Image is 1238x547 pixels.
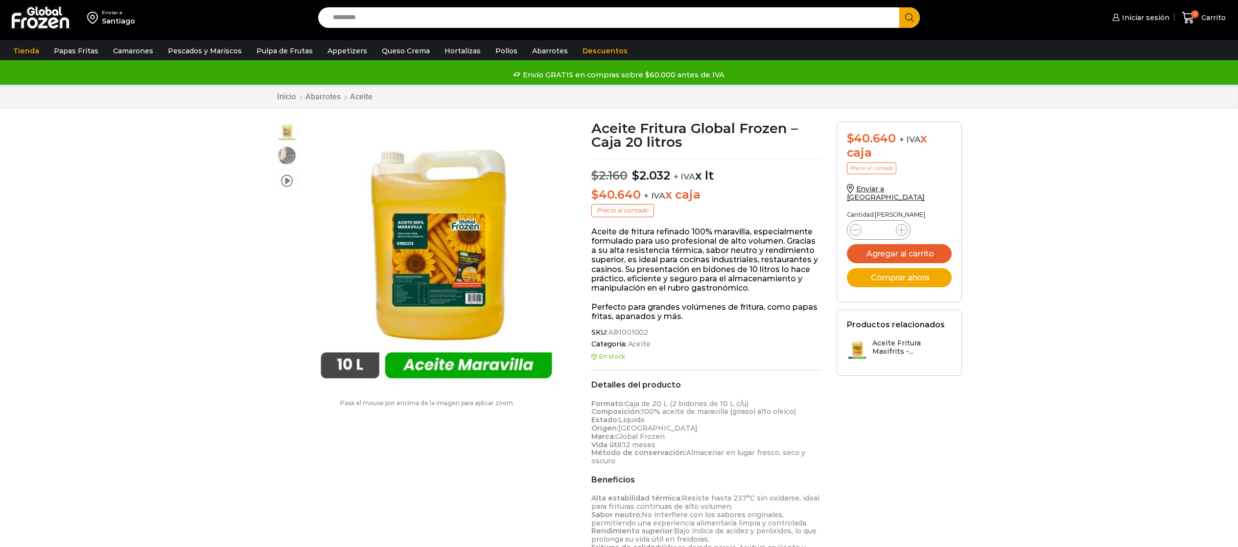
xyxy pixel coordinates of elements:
span: + IVA [644,191,665,201]
p: Aceite de fritura refinado 100% maravilla, especialmente formulado para uso profesional de alto v... [591,227,822,293]
a: Abarrotes [527,42,573,60]
strong: Estado: [591,415,619,424]
bdi: 40.640 [591,187,640,202]
strong: Rendimiento superior: [591,526,674,535]
a: Aceite Fritura Maxifrits -... [847,339,952,360]
p: En stock [591,353,822,360]
h3: Aceite Fritura Maxifrits -... [872,339,952,356]
span: $ [847,131,854,145]
span: SKU: [591,328,822,337]
a: Tienda [8,42,44,60]
strong: Marca: [591,432,615,441]
p: x lt [591,159,822,183]
a: Appetizers [323,42,372,60]
h2: Beneficios [591,475,822,484]
span: AB1001002 [607,328,648,337]
h1: Aceite Fritura Global Frozen – Caja 20 litros [591,121,822,149]
a: Enviar a [GEOGRAPHIC_DATA] [847,184,925,202]
a: Pollos [491,42,522,60]
p: Pasa el mouse por encima de la imagen para aplicar zoom [277,400,577,407]
button: Comprar ahora [847,268,952,287]
span: aceite para freir [277,146,297,165]
img: address-field-icon.svg [87,9,102,26]
span: $ [632,168,639,182]
span: + IVA [674,172,695,182]
a: Pulpa de Frutas [252,42,318,60]
strong: Alta estabilidad térmica: [591,494,682,502]
strong: Composición: [591,407,641,416]
a: Queso Crema [377,42,435,60]
h2: Detalles del producto [591,380,822,389]
span: 0 [1191,10,1199,18]
span: Iniciar sesión [1120,13,1169,23]
strong: Formato: [591,399,625,408]
h2: Productos relacionados [847,320,945,329]
a: Aceite [627,340,651,348]
p: x caja [591,188,822,202]
input: Product quantity [869,223,888,237]
div: Enviar a [102,9,135,16]
div: x caja [847,132,952,160]
a: Pescados y Mariscos [163,42,247,60]
bdi: 2.160 [591,168,628,182]
div: Santiago [102,16,135,26]
a: Hortalizas [440,42,486,60]
p: Perfecto para grandes volúmenes de fritura, como papas fritas, apanados y más. [591,302,822,321]
a: Inicio [277,92,297,101]
nav: Breadcrumb [277,92,373,101]
button: Agregar al carrito [847,244,952,263]
span: Carrito [1199,13,1226,23]
span: + IVA [899,135,921,144]
a: Papas Fritas [49,42,103,60]
a: Descuentos [578,42,632,60]
p: Cantidad [PERSON_NAME] [847,211,952,218]
span: aceite maravilla [277,122,297,141]
strong: Sabor neutro: [591,510,642,519]
p: Precio al contado [847,162,896,174]
span: Categoría: [591,340,822,348]
a: Aceite [350,92,373,101]
bdi: 40.640 [847,131,896,145]
span: $ [591,187,599,202]
bdi: 2.032 [632,168,670,182]
strong: Método de conservación: [591,448,686,457]
strong: Vida útil: [591,440,623,449]
button: Search button [899,7,920,28]
p: Precio al contado [591,204,654,217]
span: $ [591,168,599,182]
a: 0 Carrito [1179,6,1228,29]
p: Caja de 20 L (2 bidones de 10 L c/u) 100% aceite de maravilla (girasol alto oleico) Líquido [GEOG... [591,400,822,465]
a: Abarrotes [305,92,341,101]
a: Camarones [108,42,158,60]
a: Iniciar sesión [1110,8,1169,27]
strong: Origen: [591,424,618,433]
